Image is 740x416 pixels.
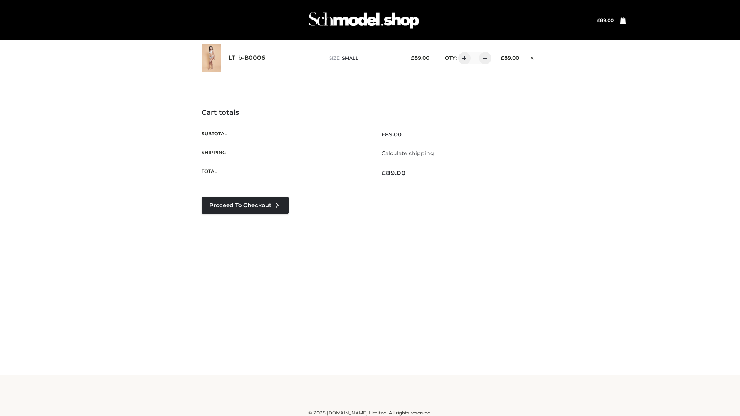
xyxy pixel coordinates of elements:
bdi: 89.00 [382,169,406,177]
bdi: 89.00 [597,17,614,23]
span: £ [382,169,386,177]
bdi: 89.00 [382,131,402,138]
span: £ [501,55,504,61]
div: QTY: [437,52,489,64]
bdi: 89.00 [411,55,429,61]
span: £ [597,17,600,23]
span: SMALL [342,55,358,61]
a: LT_b-B0006 [229,54,266,62]
bdi: 89.00 [501,55,519,61]
a: Calculate shipping [382,150,434,157]
th: Subtotal [202,125,370,144]
th: Shipping [202,144,370,163]
span: £ [411,55,414,61]
h4: Cart totals [202,109,538,117]
span: £ [382,131,385,138]
a: Proceed to Checkout [202,197,289,214]
img: Schmodel Admin 964 [306,5,422,35]
th: Total [202,163,370,183]
p: size : [329,55,399,62]
a: £89.00 [597,17,614,23]
a: Remove this item [527,52,538,62]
